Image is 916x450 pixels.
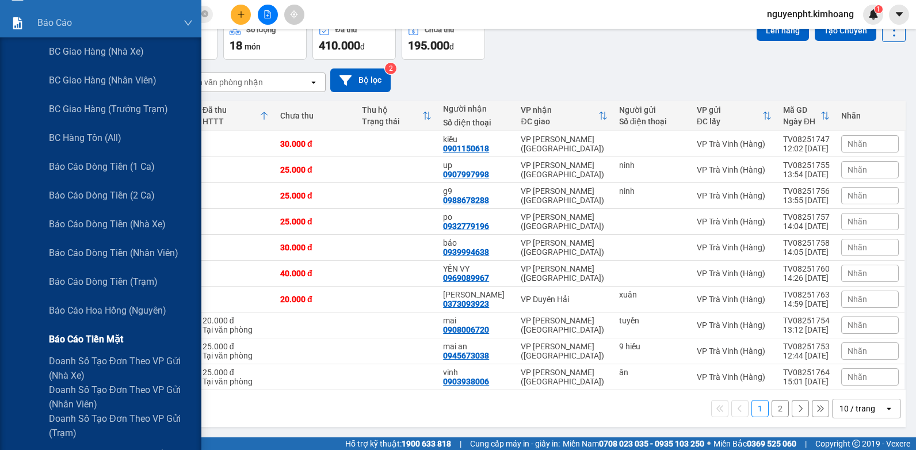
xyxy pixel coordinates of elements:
[772,400,789,417] button: 2
[5,22,168,33] p: GỬI:
[783,161,830,170] div: TV08251755
[443,290,509,299] div: thuý linh
[12,17,24,29] img: solution-icon
[5,62,70,73] span: 0785980296 -
[203,342,269,351] div: 25.000 đ
[425,26,454,34] div: Chưa thu
[848,191,867,200] span: Nhãn
[783,196,830,205] div: 13:55 [DATE]
[402,18,485,60] button: Chưa thu195.000đ
[783,170,830,179] div: 13:54 [DATE]
[37,16,72,30] span: Báo cáo
[280,165,350,174] div: 25.000 đ
[697,105,762,115] div: VP gửi
[203,368,269,377] div: 25.000 đ
[697,372,772,382] div: VP Trà Vinh (Hàng)
[521,295,607,304] div: VP Duyên Hải
[443,135,509,144] div: kiều
[691,101,777,131] th: Toggle SortBy
[783,351,830,360] div: 12:44 [DATE]
[783,117,820,126] div: Ngày ĐH
[223,18,307,60] button: Số lượng18món
[697,243,772,252] div: VP Trà Vinh (Hàng)
[783,135,830,144] div: TV08251747
[309,78,318,87] svg: open
[848,372,867,382] span: Nhãn
[783,377,830,386] div: 15:01 [DATE]
[894,9,904,20] span: caret-down
[758,7,863,21] span: nguyenpht.kimhoang
[258,5,278,25] button: file-add
[783,238,830,247] div: TV08251758
[345,437,451,450] span: Hỗ trợ kỹ thuật:
[521,264,607,283] div: VP [PERSON_NAME] ([GEOGRAPHIC_DATA])
[5,39,116,60] span: VP [PERSON_NAME] ([GEOGRAPHIC_DATA])
[848,321,867,330] span: Nhãn
[868,9,879,20] img: icon-new-feature
[362,117,423,126] div: Trạng thái
[203,377,269,386] div: Tại văn phòng
[697,217,772,226] div: VP Trà Vinh (Hàng)
[312,18,396,60] button: Đã thu410.000đ
[443,351,489,360] div: 0945673038
[848,295,867,304] span: Nhãn
[443,144,489,153] div: 0901150618
[385,63,396,74] sup: 2
[619,342,685,351] div: 9 hiếu
[49,274,158,289] span: Báo cáo dòng tiền (trạm)
[747,439,796,448] strong: 0369 525 060
[783,316,830,325] div: TV08251754
[783,342,830,351] div: TV08251753
[49,354,193,383] span: Doanh số tạo đơn theo VP gửi (nhà xe)
[443,222,489,231] div: 0932779196
[201,10,208,17] span: close-circle
[460,437,461,450] span: |
[49,188,155,203] span: Báo cáo dòng tiền (2 ca)
[815,20,876,41] button: Tạo Chuyến
[619,161,685,170] div: ninh
[875,5,883,13] sup: 1
[619,368,685,377] div: ân
[521,368,607,386] div: VP [PERSON_NAME] ([GEOGRAPHIC_DATA])
[330,68,391,92] button: Bộ lọc
[889,5,909,25] button: caret-down
[443,342,509,351] div: mai an
[49,383,193,411] span: Doanh số tạo đơn theo VP gửi (nhân viên)
[839,403,875,414] div: 10 / trang
[443,316,509,325] div: mai
[49,246,178,260] span: Báo cáo dòng tiền (nhân viên)
[362,105,423,115] div: Thu hộ
[264,10,272,18] span: file-add
[49,159,155,174] span: Báo cáo dòng tiền (1 ca)
[356,101,438,131] th: Toggle SortBy
[360,42,365,51] span: đ
[848,165,867,174] span: Nhãn
[49,73,157,87] span: BC giao hàng (nhân viên)
[335,26,357,34] div: Đã thu
[783,105,820,115] div: Mã GD
[521,161,607,179] div: VP [PERSON_NAME] ([GEOGRAPHIC_DATA])
[783,247,830,257] div: 14:05 [DATE]
[443,212,509,222] div: po
[246,26,276,34] div: Số lượng
[848,139,867,148] span: Nhãn
[443,196,489,205] div: 0988678288
[184,77,263,88] div: Chọn văn phòng nhận
[231,5,251,25] button: plus
[521,186,607,205] div: VP [PERSON_NAME] ([GEOGRAPHIC_DATA])
[49,303,166,318] span: Báo cáo hoa hồng (Nguyên)
[280,191,350,200] div: 25.000 đ
[49,217,166,231] span: Báo cáo dòng tiền (nhà xe)
[24,22,164,33] span: VP [PERSON_NAME] (Hàng) -
[751,400,769,417] button: 1
[5,75,28,86] span: GIAO:
[783,222,830,231] div: 14:04 [DATE]
[184,18,193,28] span: down
[203,105,259,115] div: Đã thu
[852,440,860,448] span: copyright
[599,439,704,448] strong: 0708 023 035 - 0935 103 250
[783,273,830,283] div: 14:26 [DATE]
[408,39,449,52] span: 195.000
[280,111,350,120] div: Chưa thu
[697,346,772,356] div: VP Trà Vinh (Hàng)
